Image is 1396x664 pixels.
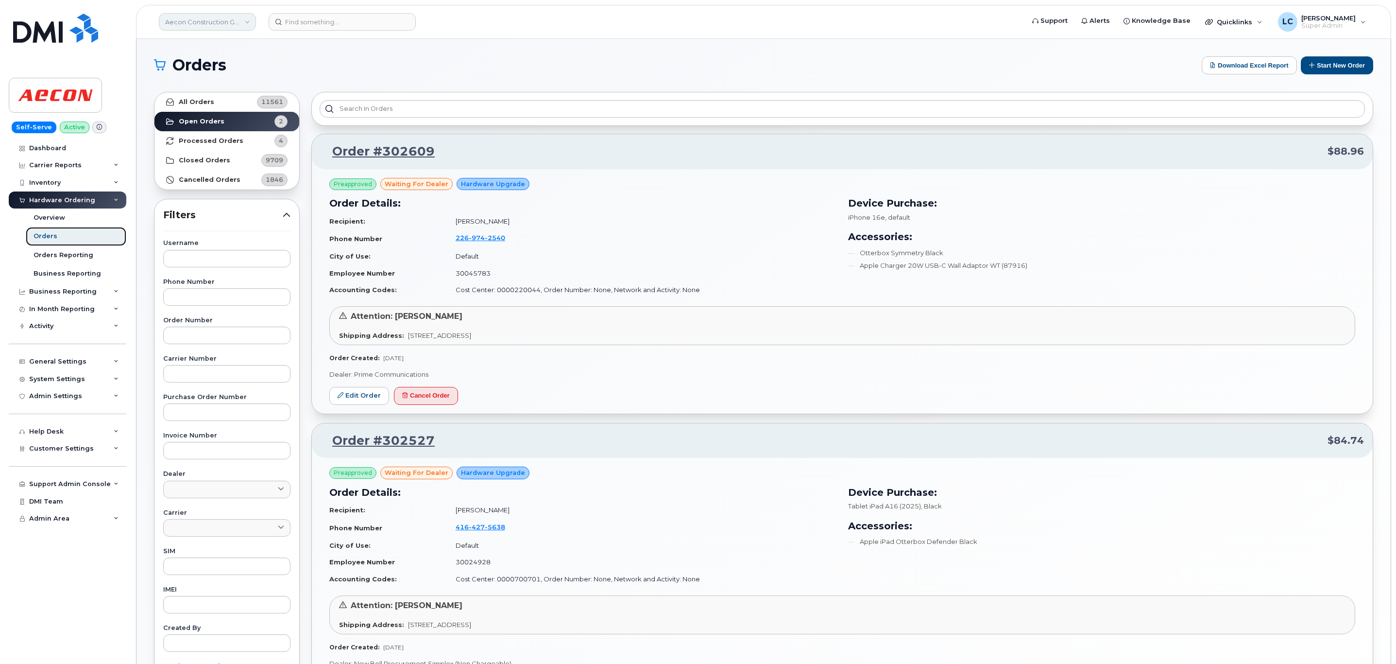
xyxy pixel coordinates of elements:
[179,176,240,184] strong: Cancelled Orders
[461,179,525,189] span: Hardware Upgrade
[329,370,1355,379] p: Dealer: Prime Communications
[848,229,1355,244] h3: Accessories:
[329,387,389,405] a: Edit Order
[329,252,371,260] strong: City of Use:
[154,92,299,112] a: All Orders11561
[469,523,485,531] span: 427
[320,100,1365,118] input: Search in orders
[329,286,397,294] strong: Accounting Codes:
[383,354,404,362] span: [DATE]
[339,621,404,629] strong: Shipping Address:
[848,261,1355,270] li: Apple Charger 20W USB-C Wall Adaptor WT (87916)
[329,235,382,243] strong: Phone Number
[163,587,290,593] label: IMEI
[1328,144,1364,158] span: $88.96
[179,118,224,125] strong: Open Orders
[321,432,435,450] a: Order #302527
[485,234,505,242] span: 2540
[848,213,885,221] span: iPhone 16e
[163,548,290,555] label: SIM
[447,554,836,571] td: 30024928
[329,575,397,583] strong: Accounting Codes:
[329,485,836,500] h3: Order Details:
[163,317,290,324] label: Order Number
[385,468,448,477] span: waiting for dealer
[163,625,290,631] label: Created By
[154,131,299,151] a: Processed Orders4
[329,196,836,210] h3: Order Details:
[921,502,942,510] span: , Black
[163,240,290,246] label: Username
[179,137,243,145] strong: Processed Orders
[456,523,517,531] a: 4164275638
[447,502,836,519] td: [PERSON_NAME]
[848,502,921,510] span: Tablet iPad A16 (2025)
[261,97,283,106] span: 11561
[848,196,1355,210] h3: Device Purchase:
[456,523,505,531] span: 416
[154,112,299,131] a: Open Orders2
[339,332,404,339] strong: Shipping Address:
[447,571,836,588] td: Cost Center: 0000700701, Order Number: None, Network and Activity: None
[461,468,525,477] span: Hardware Upgrade
[447,281,836,298] td: Cost Center: 0000220044, Order Number: None, Network and Activity: None
[456,234,517,242] a: 2269742540
[469,234,485,242] span: 974
[394,387,458,405] button: Cancel Order
[1328,434,1364,448] span: $84.74
[848,519,1355,533] h3: Accessories:
[329,524,382,532] strong: Phone Number
[848,537,1355,546] li: Apple iPad Otterbox Defender Black
[154,151,299,170] a: Closed Orders9709
[163,471,290,477] label: Dealer
[179,98,214,106] strong: All Orders
[456,234,505,242] span: 226
[351,312,462,321] span: Attention: [PERSON_NAME]
[447,265,836,282] td: 30045783
[266,156,283,165] span: 9709
[279,136,283,145] span: 4
[385,179,448,189] span: waiting for dealer
[163,279,290,285] label: Phone Number
[447,248,836,265] td: Default
[279,117,283,126] span: 2
[163,208,283,222] span: Filters
[179,157,230,164] strong: Closed Orders
[1301,56,1373,74] button: Start New Order
[163,356,290,362] label: Carrier Number
[163,433,290,439] label: Invoice Number
[485,523,505,531] span: 5638
[447,213,836,230] td: [PERSON_NAME]
[163,394,290,401] label: Purchase Order Number
[329,558,395,566] strong: Employee Number
[321,143,435,160] a: Order #302609
[1202,56,1297,74] button: Download Excel Report
[351,601,462,610] span: Attention: [PERSON_NAME]
[408,332,471,339] span: [STREET_ADDRESS]
[329,506,365,514] strong: Recipient:
[329,217,365,225] strong: Recipient:
[408,621,471,629] span: [STREET_ADDRESS]
[848,248,1355,258] li: Otterbox Symmetry Black
[848,485,1355,500] h3: Device Purchase:
[885,213,910,221] span: , default
[329,644,379,651] strong: Order Created:
[334,180,372,189] span: Preapproved
[383,644,404,651] span: [DATE]
[172,58,226,72] span: Orders
[447,537,836,554] td: Default
[329,269,395,277] strong: Employee Number
[266,175,283,184] span: 1846
[329,354,379,362] strong: Order Created:
[163,510,290,516] label: Carrier
[154,170,299,190] a: Cancelled Orders1846
[334,469,372,477] span: Preapproved
[329,542,371,549] strong: City of Use:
